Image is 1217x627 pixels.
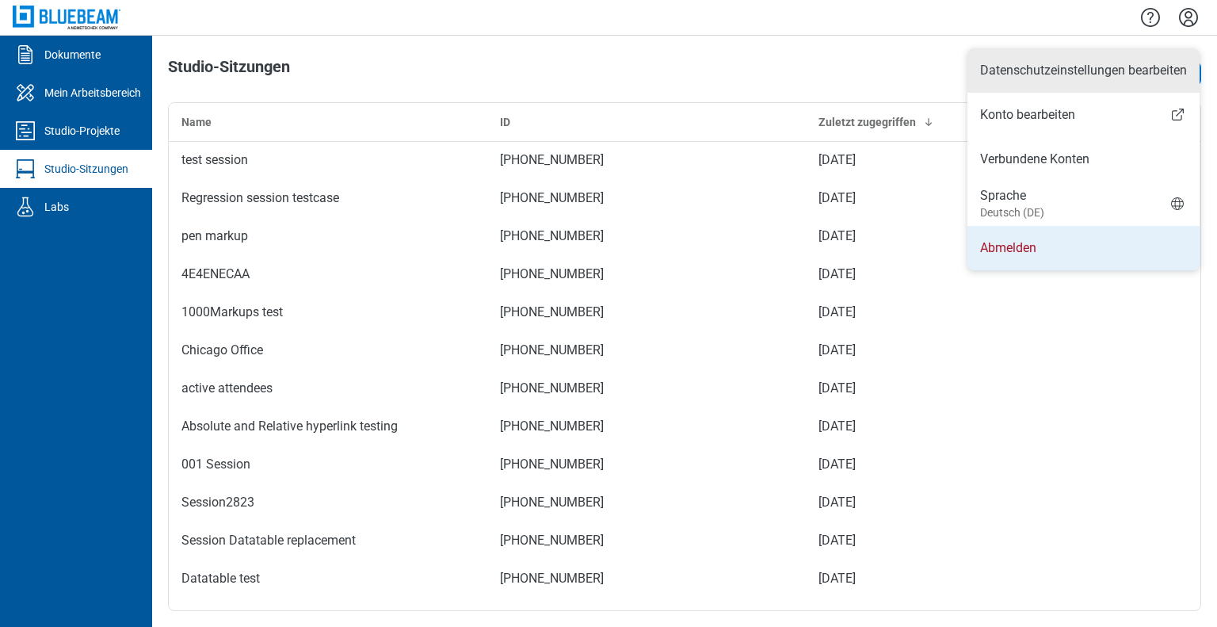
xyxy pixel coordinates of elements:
td: [DATE] [806,217,1124,255]
svg: Studio-Sitzungen [13,156,38,182]
svg: Mein Arbeitsbereich [13,80,38,105]
td: [DATE] [806,141,1124,179]
div: Studio-Sitzungen [44,161,128,177]
div: Chicago Office [181,341,475,360]
td: [DATE] [806,293,1124,331]
td: [DATE] [806,331,1124,369]
li: Datenschutzeinstellungen bearbeiten [967,48,1200,93]
a: Konto bearbeiten [967,105,1200,124]
td: [PHONE_NUMBER] [487,255,806,293]
td: [DATE] [806,255,1124,293]
div: active attendees [181,379,475,398]
td: [PHONE_NUMBER] [487,484,806,522]
td: [DATE] [806,445,1124,484]
td: [DATE] [806,560,1124,598]
div: 1000Markups test [181,303,475,322]
td: [DATE] [806,522,1124,560]
a: Verbundene Konten [980,150,1187,169]
div: Sprache [980,187,1044,220]
div: Labs [44,199,69,215]
div: Session Datatable replacement [181,531,475,550]
td: [DATE] [806,484,1124,522]
td: [DATE] [806,369,1124,407]
td: [PHONE_NUMBER] [487,522,806,560]
td: [PHONE_NUMBER] [487,217,806,255]
div: Name [181,114,475,130]
div: Datatable test [181,569,475,588]
div: STudio session 1452025 [181,607,475,626]
div: Studio-Projekte [44,123,120,139]
td: [PHONE_NUMBER] [487,445,806,484]
div: ID [500,114,793,130]
div: test session [181,151,475,170]
div: Session2823 [181,493,475,512]
div: pen markup [181,227,475,246]
div: Dokumente [44,47,101,63]
svg: Labs [13,194,38,220]
svg: Dokumente [13,42,38,67]
td: [DATE] [806,179,1124,217]
td: [DATE] [806,407,1124,445]
td: [PHONE_NUMBER] [487,560,806,598]
li: Abmelden [967,226,1200,270]
td: [PHONE_NUMBER] [487,179,806,217]
div: Absolute and Relative hyperlink testing [181,417,475,436]
ul: Menu [967,48,1200,270]
small: Deutsch (DE) [980,205,1044,220]
td: [PHONE_NUMBER] [487,369,806,407]
td: [PHONE_NUMBER] [487,407,806,445]
h1: Studio-Sitzungen [168,58,290,83]
td: [PHONE_NUMBER] [487,331,806,369]
div: Mein Arbeitsbereich [44,85,141,101]
div: Regression session testcase [181,189,475,208]
div: 4E4ENECAA [181,265,475,284]
svg: Studio-Projekte [13,118,38,143]
div: Zuletzt zugegriffen [818,114,1112,130]
button: Einstellungen [1176,4,1201,31]
td: [PHONE_NUMBER] [487,141,806,179]
img: Bluebeam, Inc. [13,6,120,29]
td: [PHONE_NUMBER] [487,293,806,331]
div: 001 Session [181,455,475,474]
